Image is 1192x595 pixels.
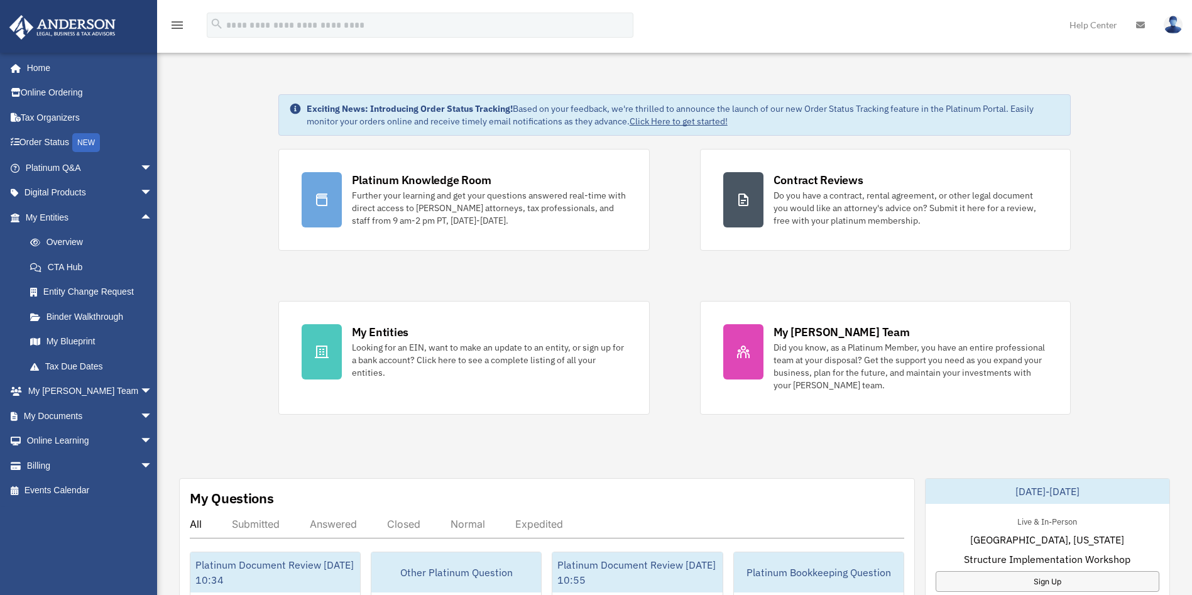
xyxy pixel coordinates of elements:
a: My Entitiesarrow_drop_up [9,205,172,230]
i: menu [170,18,185,33]
div: Platinum Document Review [DATE] 10:55 [552,552,722,592]
span: arrow_drop_down [140,180,165,206]
a: Digital Productsarrow_drop_down [9,180,172,205]
div: Submitted [232,518,280,530]
div: Further your learning and get your questions answered real-time with direct access to [PERSON_NAM... [352,189,626,227]
a: Binder Walkthrough [18,304,172,329]
div: Based on your feedback, we're thrilled to announce the launch of our new Order Status Tracking fe... [307,102,1061,128]
a: Online Learningarrow_drop_down [9,429,172,454]
div: Other Platinum Question [371,552,541,592]
a: My [PERSON_NAME] Teamarrow_drop_down [9,379,172,404]
img: Anderson Advisors Platinum Portal [6,15,119,40]
div: Closed [387,518,420,530]
div: Answered [310,518,357,530]
a: My Documentsarrow_drop_down [9,403,172,429]
a: My Entities Looking for an EIN, want to make an update to an entity, or sign up for a bank accoun... [278,301,650,415]
div: Expedited [515,518,563,530]
a: Sign Up [936,571,1159,592]
div: My Entities [352,324,408,340]
a: Contract Reviews Do you have a contract, rental agreement, or other legal document you would like... [700,149,1071,251]
div: Do you have a contract, rental agreement, or other legal document you would like an attorney's ad... [774,189,1048,227]
a: Events Calendar [9,478,172,503]
div: Did you know, as a Platinum Member, you have an entire professional team at your disposal? Get th... [774,341,1048,391]
img: User Pic [1164,16,1183,34]
a: My Blueprint [18,329,172,354]
a: Tax Organizers [9,105,172,130]
span: Structure Implementation Workshop [964,552,1130,567]
span: arrow_drop_down [140,453,165,479]
a: Platinum Knowledge Room Further your learning and get your questions answered real-time with dire... [278,149,650,251]
div: Contract Reviews [774,172,863,188]
span: arrow_drop_down [140,155,165,181]
a: Home [9,55,165,80]
div: Platinum Document Review [DATE] 10:34 [190,552,360,592]
a: My [PERSON_NAME] Team Did you know, as a Platinum Member, you have an entire professional team at... [700,301,1071,415]
div: [DATE]-[DATE] [926,479,1169,504]
span: arrow_drop_down [140,379,165,405]
div: My Questions [190,489,274,508]
div: My [PERSON_NAME] Team [774,324,910,340]
div: Platinum Knowledge Room [352,172,491,188]
span: [GEOGRAPHIC_DATA], [US_STATE] [970,532,1124,547]
a: Click Here to get started! [630,116,728,127]
div: Looking for an EIN, want to make an update to an entity, or sign up for a bank account? Click her... [352,341,626,379]
div: Normal [451,518,485,530]
a: Overview [18,230,172,255]
a: Entity Change Request [18,280,172,305]
div: Platinum Bookkeeping Question [734,552,904,592]
a: Online Ordering [9,80,172,106]
div: NEW [72,133,100,152]
div: All [190,518,202,530]
a: Tax Due Dates [18,354,172,379]
span: arrow_drop_up [140,205,165,231]
span: arrow_drop_down [140,429,165,454]
a: Order StatusNEW [9,130,172,156]
div: Live & In-Person [1007,514,1087,527]
span: arrow_drop_down [140,403,165,429]
a: Platinum Q&Aarrow_drop_down [9,155,172,180]
a: CTA Hub [18,254,172,280]
a: Billingarrow_drop_down [9,453,172,478]
a: menu [170,22,185,33]
strong: Exciting News: Introducing Order Status Tracking! [307,103,513,114]
i: search [210,17,224,31]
